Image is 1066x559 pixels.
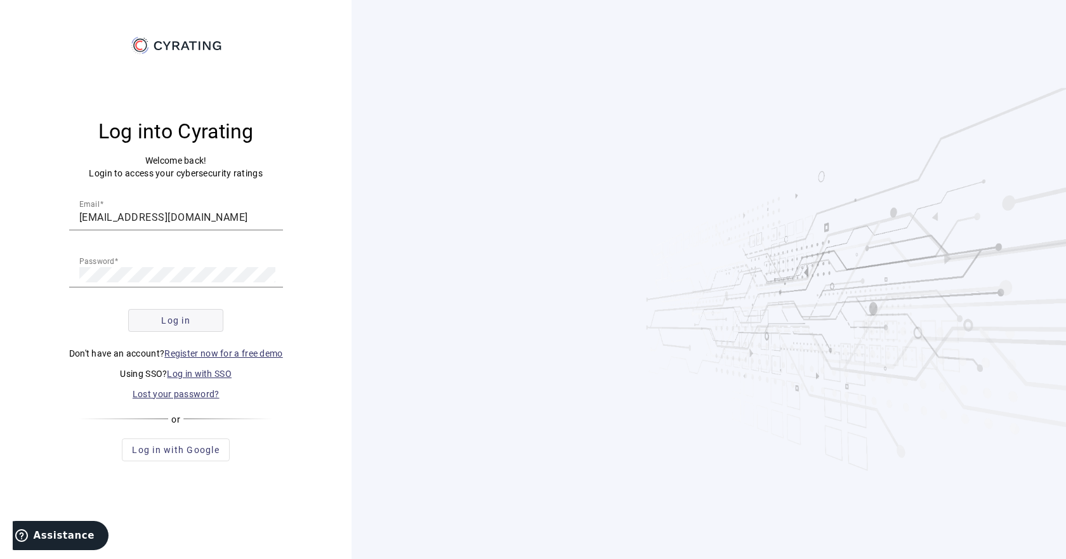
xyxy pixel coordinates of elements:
[154,41,221,50] g: CYRATING
[164,348,282,358] a: Register now for a free demo
[79,256,115,265] mat-label: Password
[128,309,223,332] button: Log in
[69,347,283,360] p: Don't have an account?
[69,154,283,180] p: Welcome back! Login to access your cybersecurity ratings
[122,438,230,461] button: Log in with Google
[69,119,283,144] h3: Log into Cyrating
[13,521,109,553] iframe: Ouvre un widget dans lequel vous pouvez trouver plus d’informations
[133,389,220,399] a: Lost your password?
[69,367,283,380] p: Using SSO?
[161,314,190,327] span: Log in
[79,199,100,208] mat-label: Email
[79,413,273,426] div: or
[132,444,220,456] span: Log in with Google
[167,369,232,379] a: Log in with SSO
